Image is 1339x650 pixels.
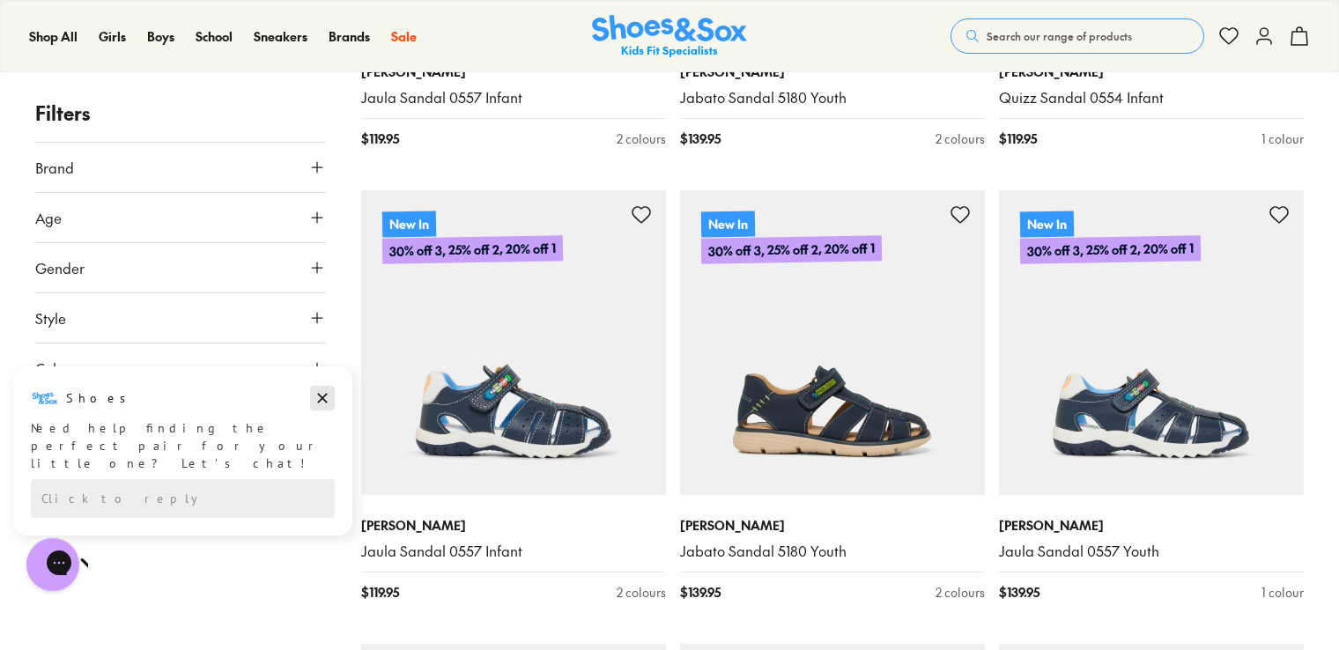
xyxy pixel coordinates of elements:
[361,129,399,148] span: $ 119.95
[680,190,985,495] a: New In30% off 3, 25% off 2, 20% off 1
[35,307,66,329] span: Style
[31,20,59,48] img: Shoes logo
[99,27,126,46] a: Girls
[254,27,307,46] a: Sneakers
[361,190,666,495] a: New In30% off 3, 25% off 2, 20% off 1
[680,88,985,107] a: Jabato Sandal 5180 Youth
[310,22,335,47] button: Dismiss campaign
[951,18,1204,54] button: Search our range of products
[29,27,78,46] a: Shop All
[617,583,666,602] div: 2 colours
[35,143,326,192] button: Brand
[680,542,985,561] a: Jabato Sandal 5180 Youth
[35,99,326,128] p: Filters
[147,27,174,45] span: Boys
[680,129,721,148] span: $ 139.95
[35,257,85,278] span: Gender
[999,542,1304,561] a: Jaula Sandal 0557 Youth
[254,27,307,45] span: Sneakers
[147,27,174,46] a: Boys
[680,516,985,535] p: [PERSON_NAME]
[999,129,1037,148] span: $ 119.95
[35,293,326,343] button: Style
[18,532,88,597] iframe: Gorgias live chat messenger
[1261,583,1304,602] div: 1 colour
[31,115,335,154] div: Reply to the campaigns
[1020,211,1074,237] p: New In
[66,26,136,43] h3: Shoes
[196,27,233,46] a: School
[999,516,1304,535] p: [PERSON_NAME]
[13,20,352,108] div: Message from Shoes. Need help finding the perfect pair for your little one? Let’s chat!
[382,235,563,264] p: 30% off 3, 25% off 2, 20% off 1
[35,358,78,379] span: Colour
[13,3,352,172] div: Campaign message
[936,583,985,602] div: 2 colours
[1261,129,1304,148] div: 1 colour
[701,235,882,264] p: 30% off 3, 25% off 2, 20% off 1
[196,27,233,45] span: School
[361,516,666,535] p: [PERSON_NAME]
[361,88,666,107] a: Jaula Sandal 0557 Infant
[35,157,74,178] span: Brand
[592,15,747,58] a: Shoes & Sox
[391,27,417,46] a: Sale
[936,129,985,148] div: 2 colours
[29,27,78,45] span: Shop All
[382,211,436,237] p: New In
[329,27,370,45] span: Brands
[1020,235,1201,264] p: 30% off 3, 25% off 2, 20% off 1
[701,211,755,237] p: New In
[361,542,666,561] a: Jaula Sandal 0557 Infant
[35,193,326,242] button: Age
[680,583,721,602] span: $ 139.95
[987,28,1132,44] span: Search our range of products
[592,15,747,58] img: SNS_Logo_Responsive.svg
[35,207,62,228] span: Age
[391,27,417,45] span: Sale
[35,243,326,292] button: Gender
[361,583,399,602] span: $ 119.95
[99,27,126,45] span: Girls
[31,55,335,108] div: Need help finding the perfect pair for your little one? Let’s chat!
[999,583,1039,602] span: $ 139.95
[35,343,326,393] button: Colour
[617,129,666,148] div: 2 colours
[329,27,370,46] a: Brands
[999,190,1304,495] a: New In30% off 3, 25% off 2, 20% off 1
[999,88,1304,107] a: Quizz Sandal 0554 Infant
